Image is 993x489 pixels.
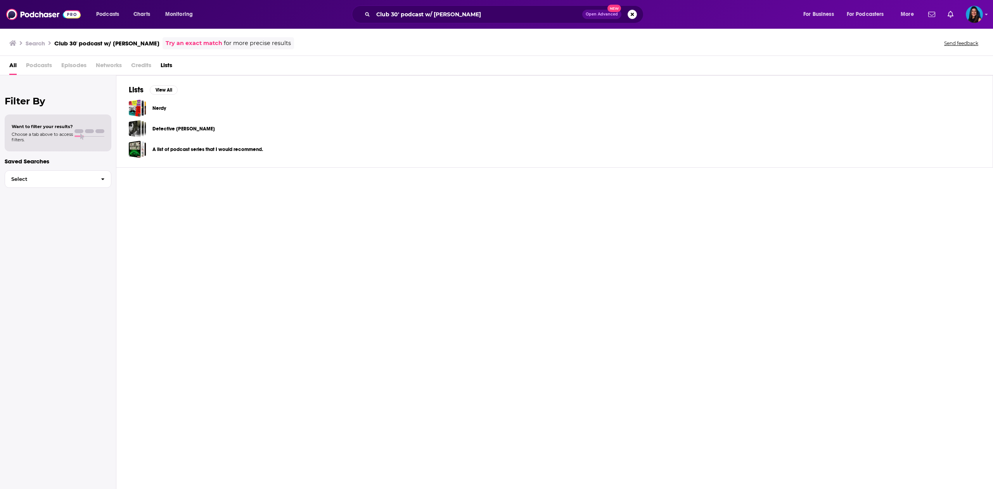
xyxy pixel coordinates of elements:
[798,8,844,21] button: open menu
[26,40,45,47] h3: Search
[966,6,983,23] img: User Profile
[129,140,146,158] a: A list of podcast series that I would recommend.
[942,40,981,47] button: Send feedback
[150,85,178,95] button: View All
[128,8,155,21] a: Charts
[12,132,73,142] span: Choose a tab above to access filters.
[9,59,17,75] a: All
[54,40,159,47] h3: Club 30' podcast w/ [PERSON_NAME]
[96,9,119,20] span: Podcasts
[61,59,86,75] span: Episodes
[129,85,178,95] a: ListsView All
[925,8,938,21] a: Show notifications dropdown
[166,39,222,48] a: Try an exact match
[26,59,52,75] span: Podcasts
[373,8,582,21] input: Search podcasts, credits, & more...
[901,9,914,20] span: More
[160,8,203,21] button: open menu
[5,177,95,182] span: Select
[966,6,983,23] button: Show profile menu
[847,9,884,20] span: For Podcasters
[5,95,111,107] h2: Filter By
[607,5,621,12] span: New
[12,124,73,129] span: Want to filter your results?
[129,99,146,117] a: Nerdy
[152,104,166,113] a: Nerdy
[5,158,111,165] p: Saved Searches
[586,12,618,16] span: Open Advanced
[152,145,263,154] a: A list of podcast series that I would recommend.
[224,39,291,48] span: for more precise results
[96,59,122,75] span: Networks
[582,10,621,19] button: Open AdvancedNew
[5,170,111,188] button: Select
[152,125,215,133] a: Detective [PERSON_NAME]
[966,6,983,23] span: Logged in as kateyquinn
[91,8,129,21] button: open menu
[131,59,151,75] span: Credits
[359,5,651,23] div: Search podcasts, credits, & more...
[6,7,81,22] img: Podchaser - Follow, Share and Rate Podcasts
[945,8,957,21] a: Show notifications dropdown
[133,9,150,20] span: Charts
[803,9,834,20] span: For Business
[165,9,193,20] span: Monitoring
[129,120,146,137] a: Detective OTR
[161,59,172,75] a: Lists
[895,8,924,21] button: open menu
[129,85,144,95] h2: Lists
[842,8,895,21] button: open menu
